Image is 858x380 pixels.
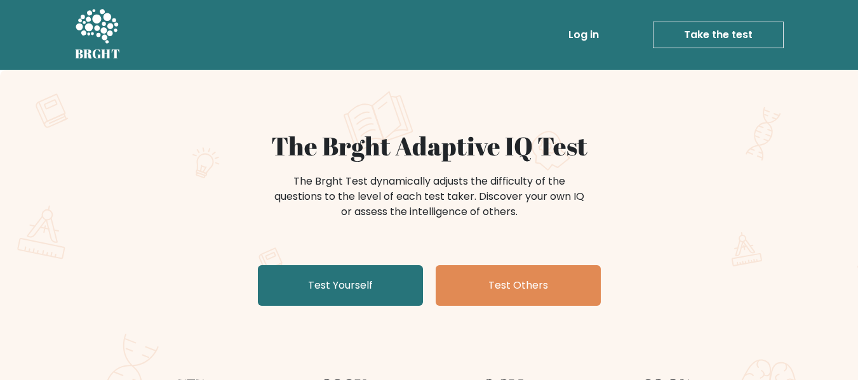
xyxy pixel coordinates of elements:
[271,174,588,219] div: The Brght Test dynamically adjusts the difficulty of the questions to the level of each test take...
[563,22,604,48] a: Log in
[436,265,601,306] a: Test Others
[258,265,423,306] a: Test Yourself
[653,22,784,48] a: Take the test
[119,131,739,161] h1: The Brght Adaptive IQ Test
[75,5,121,65] a: BRGHT
[75,46,121,62] h5: BRGHT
